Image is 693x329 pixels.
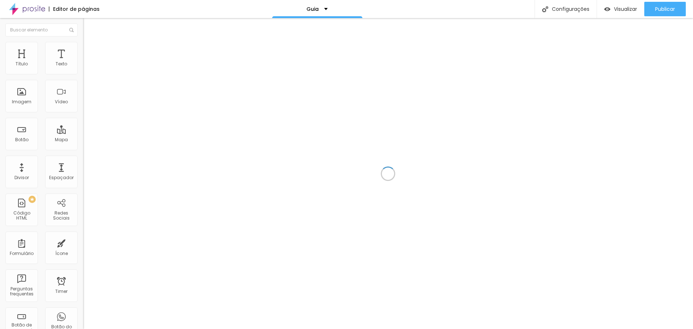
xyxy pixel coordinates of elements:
div: Ícone [55,251,68,256]
img: Icone [69,28,74,32]
div: Vídeo [55,99,68,104]
div: Texto [56,61,67,66]
div: Perguntas frequentes [7,286,36,297]
div: Divisor [14,175,29,180]
button: Visualizar [597,2,644,16]
span: Visualizar [614,6,637,12]
div: Editor de páginas [49,7,100,12]
div: Título [16,61,28,66]
input: Buscar elemento [5,23,78,36]
img: Icone [542,6,548,12]
img: view-1.svg [604,6,610,12]
div: Espaçador [49,175,74,180]
p: Guia [306,7,319,12]
div: Botão [15,137,29,142]
div: Imagem [12,99,31,104]
div: Redes Sociais [47,211,75,221]
div: Código HTML [7,211,36,221]
div: Mapa [55,137,68,142]
span: Publicar [655,6,675,12]
button: Publicar [644,2,686,16]
div: Formulário [10,251,34,256]
div: Timer [55,289,67,294]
